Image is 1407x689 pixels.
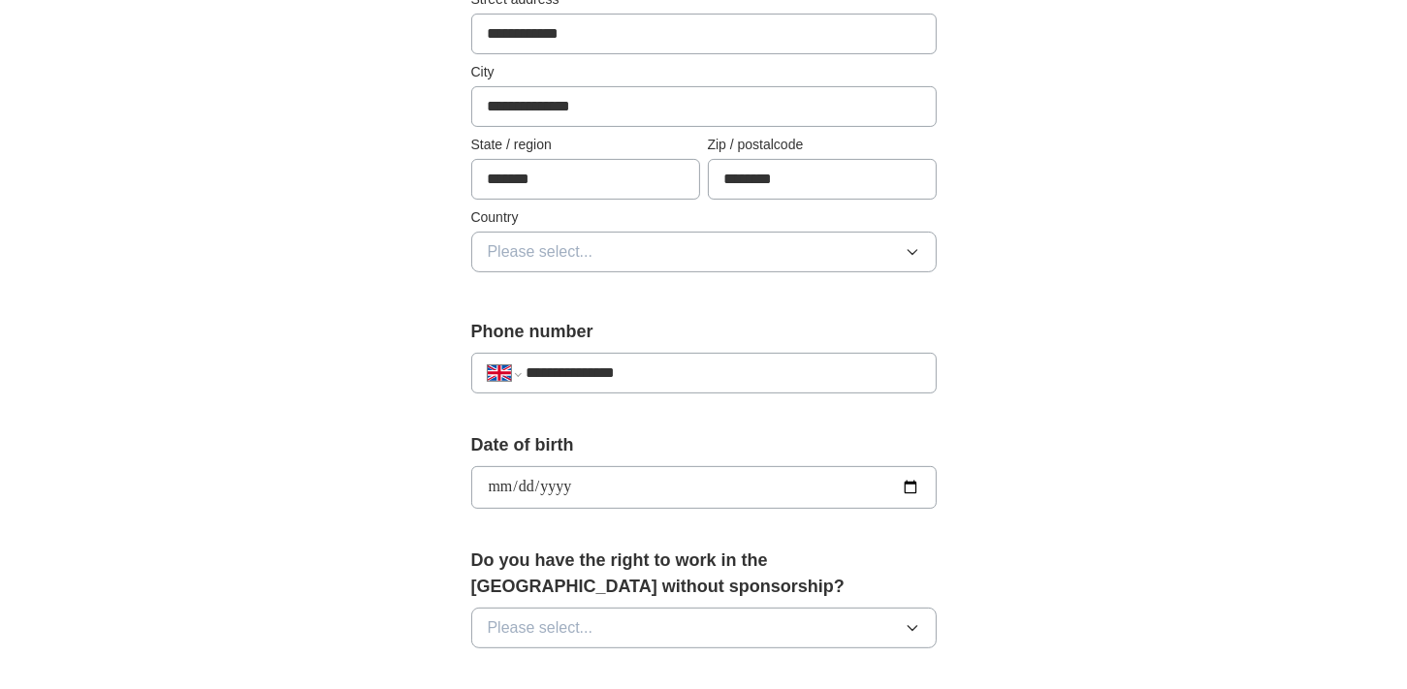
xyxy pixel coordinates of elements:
label: Do you have the right to work in the [GEOGRAPHIC_DATA] without sponsorship? [471,548,937,600]
span: Please select... [488,240,593,264]
label: Zip / postalcode [708,135,937,155]
label: State / region [471,135,700,155]
button: Please select... [471,232,937,272]
label: Date of birth [471,432,937,458]
label: Country [471,207,937,228]
label: City [471,62,937,82]
button: Please select... [471,608,937,648]
span: Please select... [488,616,593,640]
label: Phone number [471,319,937,345]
